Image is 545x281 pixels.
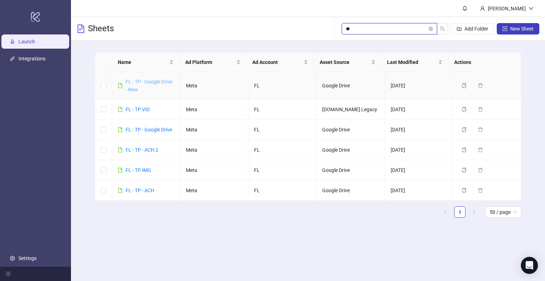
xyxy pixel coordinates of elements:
[180,180,248,201] td: Meta
[316,140,385,160] td: Google Drive
[457,26,462,31] span: folder-add
[448,53,516,72] th: Actions
[444,210,448,214] span: left
[320,58,370,66] span: Asset Source
[126,79,172,92] a: FL - TP - Google Drive - New
[180,160,248,180] td: Meta
[478,127,483,132] span: delete
[521,257,538,274] div: Open Intercom Messenger
[126,167,151,173] a: FL - TP IMG
[88,23,114,34] h3: Sheets
[472,210,476,214] span: right
[112,53,180,72] th: Name
[462,107,467,112] span: copy
[248,140,316,160] td: FL
[180,99,248,120] td: Meta
[180,53,247,72] th: Ad Platform
[6,271,11,276] span: menu-fold
[248,72,316,99] td: FL
[468,206,480,218] li: Next Page
[478,188,483,193] span: delete
[126,147,158,153] a: FL - TP - ACH 2
[497,23,539,34] button: New Sheet
[248,180,316,201] td: FL
[316,99,385,120] td: [DOMAIN_NAME] Legacy
[118,147,123,152] span: file
[451,23,494,34] button: Add Folder
[118,188,123,193] span: file
[118,58,168,66] span: Name
[316,160,385,180] td: Google Drive
[252,58,302,66] span: Ad Account
[385,140,453,160] td: [DATE]
[248,120,316,140] td: FL
[462,188,467,193] span: copy
[485,5,529,12] div: [PERSON_NAME]
[18,39,35,44] a: Launch
[502,26,507,31] span: plus-square
[185,58,235,66] span: Ad Platform
[478,147,483,152] span: delete
[316,120,385,140] td: Google Drive
[316,72,385,99] td: Google Drive
[478,107,483,112] span: delete
[455,207,465,217] a: 1
[316,180,385,201] td: Google Drive
[454,206,466,218] li: 1
[440,206,451,218] button: left
[478,168,483,173] span: delete
[118,83,123,88] span: file
[490,207,517,217] span: 50 / page
[462,83,467,88] span: copy
[385,180,453,201] td: [DATE]
[18,56,45,61] a: Integrations
[468,206,480,218] button: right
[529,6,534,11] span: down
[118,107,123,112] span: file
[385,160,453,180] td: [DATE]
[440,26,445,31] span: search
[462,147,467,152] span: copy
[180,140,248,160] td: Meta
[248,160,316,180] td: FL
[440,206,451,218] li: Previous Page
[480,6,485,11] span: user
[126,188,154,193] a: FL - TP - ACH
[126,107,150,112] a: FL - TP VID
[126,127,172,133] a: FL - TP - Google Drive
[510,26,534,32] span: New Sheet
[385,99,453,120] td: [DATE]
[77,25,85,33] span: file-text
[180,120,248,140] td: Meta
[462,6,467,11] span: bell
[118,127,123,132] span: file
[464,26,488,32] span: Add Folder
[462,168,467,173] span: copy
[462,127,467,132] span: copy
[385,72,453,99] td: [DATE]
[248,99,316,120] td: FL
[314,53,381,72] th: Asset Source
[478,83,483,88] span: delete
[247,53,314,72] th: Ad Account
[387,58,437,66] span: Last Modified
[485,206,521,218] div: Page Size
[385,120,453,140] td: [DATE]
[381,53,449,72] th: Last Modified
[180,72,248,99] td: Meta
[18,255,37,261] a: Settings
[118,168,123,173] span: file
[429,27,433,31] button: close-circle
